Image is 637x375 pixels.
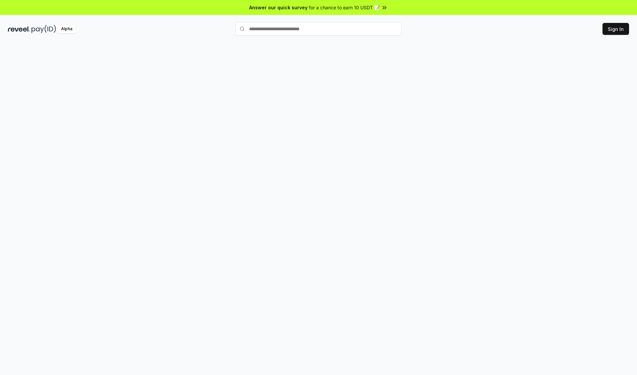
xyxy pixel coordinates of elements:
div: Alpha [57,25,76,33]
img: pay_id [32,25,56,33]
img: reveel_dark [8,25,30,33]
span: Answer our quick survey [249,4,308,11]
span: for a chance to earn 10 USDT 📝 [309,4,380,11]
button: Sign In [602,23,629,35]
